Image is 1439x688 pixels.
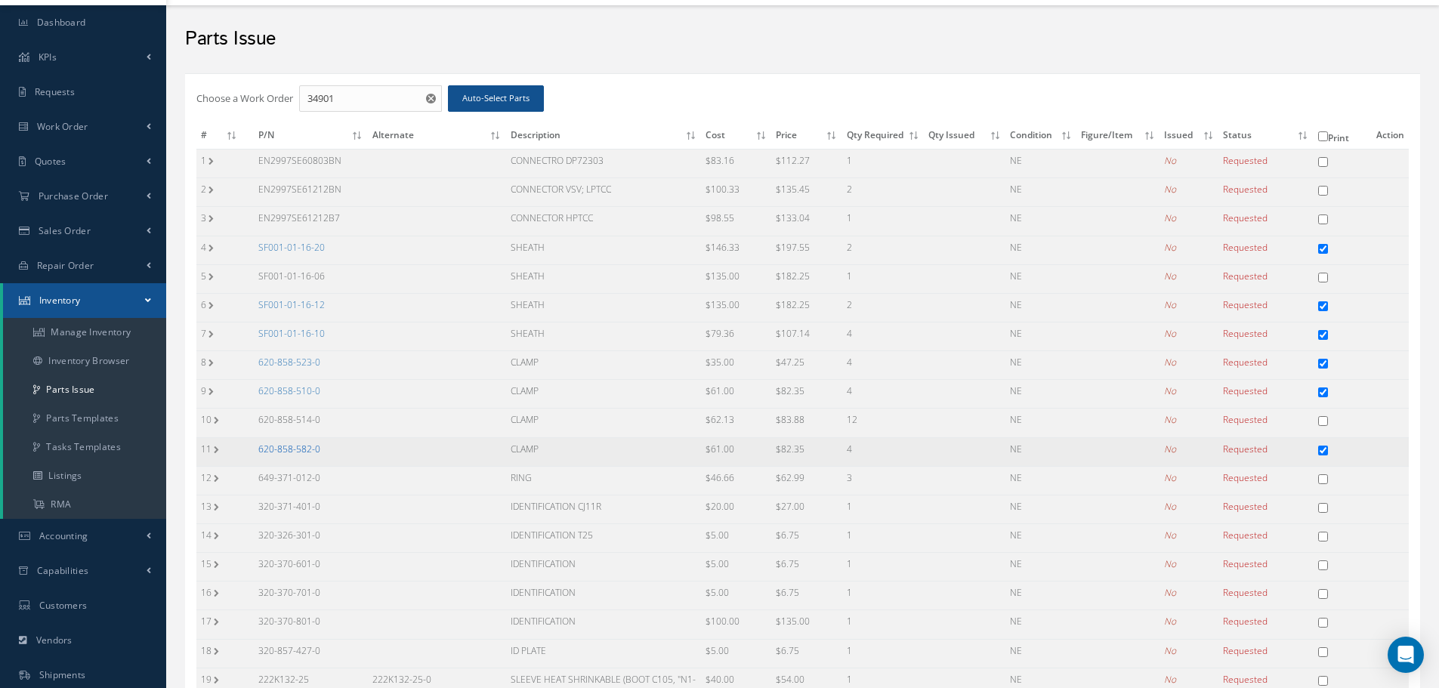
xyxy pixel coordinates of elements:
[701,466,771,495] td: $46.66
[258,384,320,397] a: 620-858-510-0
[506,582,701,610] td: IDENTIFICATION
[701,523,771,552] td: $5.00
[1005,409,1076,437] td: NE
[701,610,771,639] td: $100.00
[1164,211,1176,224] i: No
[1223,241,1268,254] span: Requested
[196,91,293,106] label: Choose a Work Order
[201,615,214,628] label: 17
[701,553,771,582] td: $5.00
[506,207,701,236] td: CONNECTOR HPTCC
[258,443,320,455] a: 620-858-582-0
[771,466,841,495] td: $62.99
[39,529,88,542] span: Accounting
[842,380,925,409] td: 4
[1005,124,1076,150] th: Condition
[1005,236,1076,264] td: NE
[201,356,208,369] label: 8
[506,523,701,552] td: IDENTIFICATION T25
[1005,466,1076,495] td: NE
[1005,322,1076,350] td: NE
[1164,586,1176,599] i: No
[842,610,925,639] td: 1
[37,120,88,133] span: Work Order
[506,553,701,582] td: IDENTIFICATION
[1223,356,1268,369] span: Requested
[1005,639,1076,668] td: NE
[1005,582,1076,610] td: NE
[1223,183,1268,196] span: Requested
[426,94,436,103] svg: Reset
[1164,471,1176,484] i: No
[3,461,166,490] a: Listings
[35,85,75,98] span: Requests
[1005,351,1076,380] td: NE
[35,155,66,168] span: Quotes
[924,124,1005,150] th: Qty Issued
[201,154,208,167] label: 1
[701,124,771,150] th: Cost
[1164,356,1176,369] i: No
[771,264,841,293] td: $182.25
[701,150,771,178] td: $83.16
[1005,437,1076,466] td: NE
[771,293,841,322] td: $182.25
[701,293,771,322] td: $135.00
[701,639,771,668] td: $5.00
[201,413,214,426] label: 10
[1164,443,1176,455] i: No
[771,639,841,668] td: $6.75
[254,124,368,150] th: P/N
[842,437,925,466] td: 4
[201,443,214,455] label: 11
[39,224,91,237] span: Sales Order
[771,437,841,466] td: $82.35
[842,293,925,322] td: 2
[1223,529,1268,541] span: Requested
[254,178,368,207] td: EN2997SE61212BN
[842,639,925,668] td: 1
[771,610,841,639] td: $135.00
[701,264,771,293] td: $135.00
[1223,443,1268,455] span: Requested
[201,327,208,340] label: 7
[201,673,214,686] label: 19
[506,351,701,380] td: CLAMP
[701,582,771,610] td: $5.00
[258,241,325,254] a: SF001-01-16-20
[201,500,214,513] label: 13
[1160,124,1218,150] th: Issued
[1164,529,1176,541] i: No
[254,639,368,668] td: 320-857-427-0
[771,582,841,610] td: $6.75
[1005,380,1076,409] td: NE
[701,409,771,437] td: $62.13
[701,437,771,466] td: $61.00
[39,190,108,202] span: Purchase Order
[701,322,771,350] td: $79.36
[1164,327,1176,340] i: No
[1223,384,1268,397] span: Requested
[1218,124,1314,150] th: Status
[254,582,368,610] td: 320-370-701-0
[423,85,442,113] button: Reset
[1223,327,1268,340] span: Requested
[37,16,86,29] span: Dashboard
[771,495,841,523] td: $27.00
[771,553,841,582] td: $6.75
[254,409,368,437] td: 620-858-514-0
[1005,207,1076,236] td: NE
[771,523,841,552] td: $6.75
[842,150,925,178] td: 1
[1223,673,1268,686] span: Requested
[506,466,701,495] td: RING
[506,293,701,322] td: SHEATH
[842,553,925,582] td: 1
[201,586,214,599] label: 16
[3,404,166,433] a: Parts Templates
[1164,270,1176,282] i: No
[1223,413,1268,426] span: Requested
[1223,500,1268,513] span: Requested
[1005,553,1076,582] td: NE
[254,207,368,236] td: EN2997SE61212B7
